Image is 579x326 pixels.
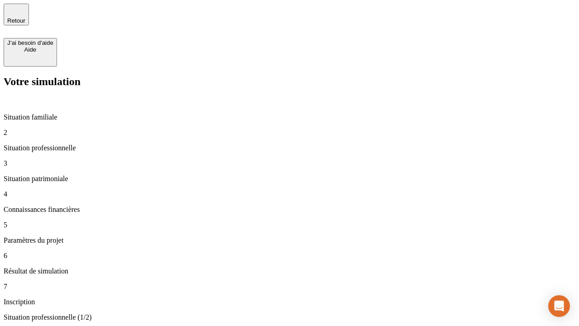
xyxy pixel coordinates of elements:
h2: Votre simulation [4,76,575,88]
p: Situation professionnelle [4,144,575,152]
p: 5 [4,221,575,229]
span: Retour [7,17,25,24]
p: 6 [4,252,575,260]
button: Retour [4,4,29,25]
div: Open Intercom Messenger [548,295,570,317]
p: Situation familiale [4,113,575,121]
p: Paramètres du projet [4,236,575,244]
p: Situation patrimoniale [4,175,575,183]
div: Aide [7,46,53,53]
p: 3 [4,159,575,168]
p: Inscription [4,298,575,306]
p: 4 [4,190,575,198]
p: Connaissances financières [4,206,575,214]
p: 2 [4,129,575,137]
p: 7 [4,283,575,291]
p: Résultat de simulation [4,267,575,275]
div: J’ai besoin d'aide [7,39,53,46]
button: J’ai besoin d'aideAide [4,38,57,67]
p: Situation professionnelle (1/2) [4,313,575,321]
